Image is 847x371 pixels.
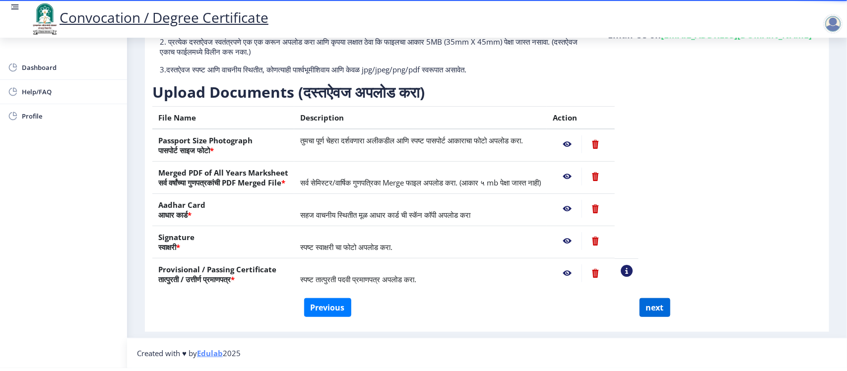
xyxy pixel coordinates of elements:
[294,107,547,129] th: Description
[22,86,119,98] span: Help/FAQ
[553,135,582,153] nb-action: View File
[152,129,294,162] th: Passport Size Photograph पासपोर्ट साइज फोटो
[553,168,582,185] nb-action: View File
[582,232,609,250] nb-action: Delete File
[640,298,670,317] button: next
[152,226,294,258] th: Signature स्वाक्षरी
[152,194,294,226] th: Aadhar Card आधार कार्ड
[582,168,609,185] nb-action: Delete File
[22,110,119,122] span: Profile
[582,200,609,218] nb-action: Delete File
[197,348,223,358] a: Edulab
[300,242,392,252] span: स्पष्ट स्वाक्षरी चा फोटो अपलोड करा.
[160,64,591,74] p: 3.दस्तऐवज स्पष्ट आणि वाचनीय स्थितीत, कोणत्याही पार्श्वभूमीशिवाय आणि केवळ jpg/jpeg/png/pdf स्वरूपा...
[553,264,582,282] nb-action: View File
[304,298,351,317] button: Previous
[160,37,591,57] p: 2. प्रत्येक दस्तऐवज स्वतंत्रपणे एक एक करून अपलोड करा आणि कृपया लक्षात ठेवा कि फाइलचा आकार 5MB (35...
[294,129,547,162] td: तुमचा पूर्ण चेहरा दर्शवणारा अलीकडील आणि स्पष्ट पासपोर्ट आकाराचा फोटो अपलोड करा.
[30,2,60,36] img: logo
[152,107,294,129] th: File Name
[300,178,541,187] span: सर्व सेमिस्टर/वार्षिक गुणपत्रिका Merge फाइल अपलोड करा. (आकार ५ mb पेक्षा जास्त नाही)
[621,265,633,277] nb-action: View Sample PDC
[547,107,615,129] th: Action
[30,8,268,27] a: Convocation / Degree Certificate
[582,135,609,153] nb-action: Delete File
[22,62,119,73] span: Dashboard
[300,274,416,284] span: स्पष्ट तात्पुरती पदवी प्रमाणपत्र अपलोड करा.
[553,200,582,218] nb-action: View File
[553,232,582,250] nb-action: View File
[152,258,294,291] th: Provisional / Passing Certificate तात्पुरती / उत्तीर्ण प्रमाणपत्र
[300,210,470,220] span: सहज वाचनीय स्थितीत मूळ आधार कार्ड ची स्कॅन कॉपी अपलोड करा
[582,264,609,282] nb-action: Delete File
[137,348,241,358] span: Created with ♥ by 2025
[152,82,639,102] h3: Upload Documents (दस्तऐवज अपलोड करा)
[152,162,294,194] th: Merged PDF of All Years Marksheet सर्व वर्षांच्या गुणपत्रकांची PDF Merged File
